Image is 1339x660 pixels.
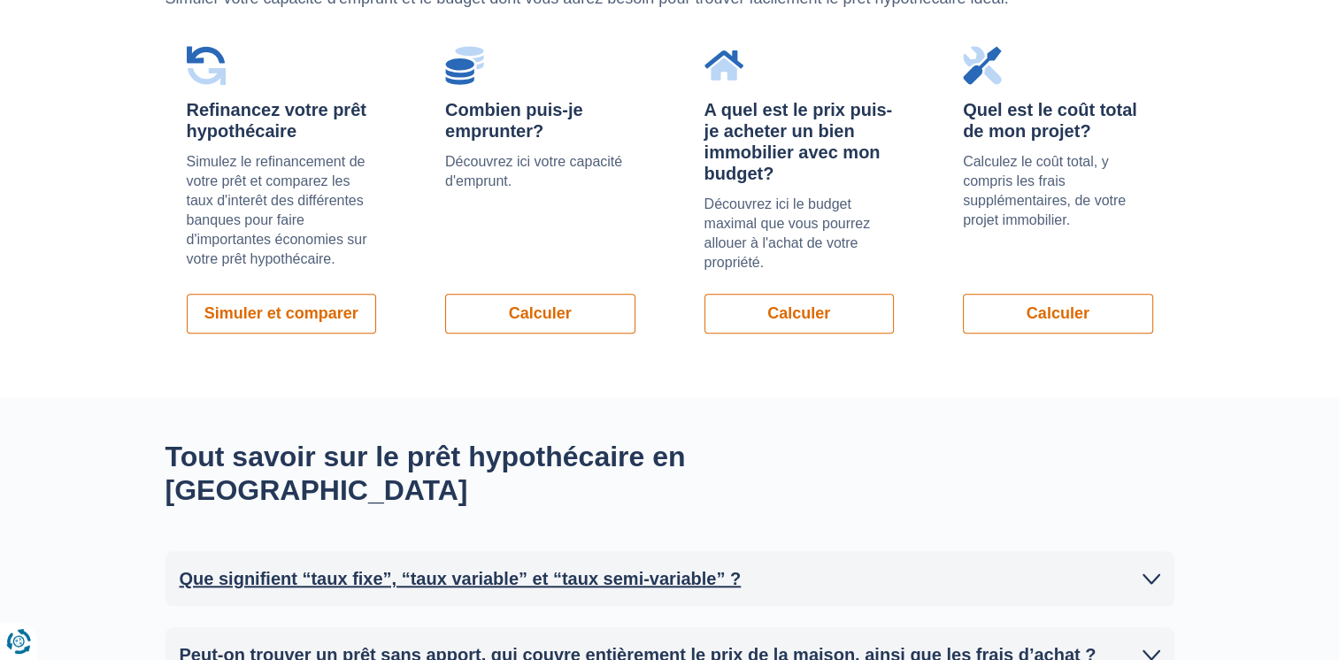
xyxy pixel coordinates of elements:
div: Combien puis-je emprunter? [445,99,635,142]
h2: Que signifient “taux fixe”, “taux variable” et “taux semi-variable” ? [180,565,742,592]
a: Que signifient “taux fixe”, “taux variable” et “taux semi-variable” ? [180,565,1160,592]
img: Refinancez votre prêt hypothécaire [187,46,226,85]
p: Calculez le coût total, y compris les frais supplémentaires, de votre projet immobilier. [963,152,1153,230]
p: Découvrez ici votre capacité d'emprunt. [445,152,635,191]
p: Découvrez ici le budget maximal que vous pourrez allouer à l'achat de votre propriété. [704,195,895,272]
div: Quel est le coût total de mon projet? [963,99,1153,142]
div: A quel est le prix puis-je acheter un bien immobilier avec mon budget? [704,99,895,184]
a: Calculer [963,294,1153,334]
a: Calculer [445,294,635,334]
p: Simulez le refinancement de votre prêt et comparez les taux d'interêt des différentes banques pou... [187,152,377,269]
img: Combien puis-je emprunter? [445,46,484,85]
a: Calculer [704,294,895,334]
img: A quel est le prix puis-je acheter un bien immobilier avec mon budget? [704,46,743,85]
div: Refinancez votre prêt hypothécaire [187,99,377,142]
img: Quel est le coût total de mon projet? [963,46,1002,85]
h2: Tout savoir sur le prêt hypothécaire en [GEOGRAPHIC_DATA] [165,440,829,508]
a: Simuler et comparer [187,294,377,334]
